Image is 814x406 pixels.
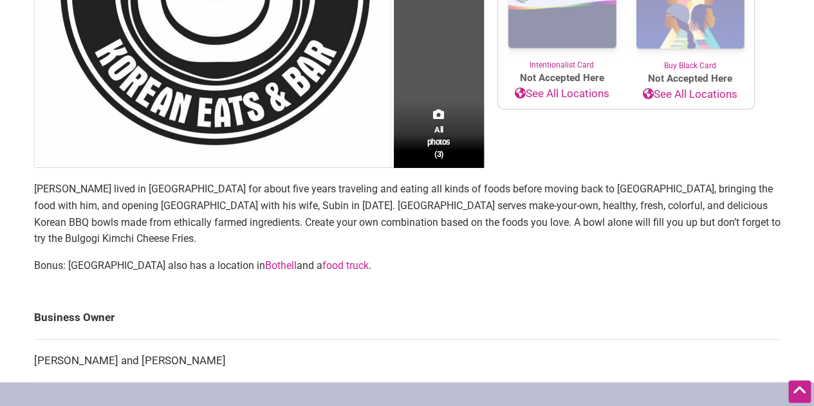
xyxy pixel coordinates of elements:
span: Not Accepted Here [626,71,754,86]
td: [PERSON_NAME] and [PERSON_NAME] [34,339,781,382]
span: All photos (3) [427,124,450,160]
p: Bonus: [GEOGRAPHIC_DATA] also has a location in and a . [34,257,781,274]
p: [PERSON_NAME] lived in [GEOGRAPHIC_DATA] for about five years traveling and eating all kinds of f... [34,181,781,246]
a: See All Locations [498,86,626,102]
a: food truck [322,259,369,272]
a: See All Locations [626,86,754,103]
div: Scroll Back to Top [788,380,811,403]
td: Business Owner [34,297,781,339]
span: Not Accepted Here [498,71,626,86]
a: Bothell [265,259,297,272]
